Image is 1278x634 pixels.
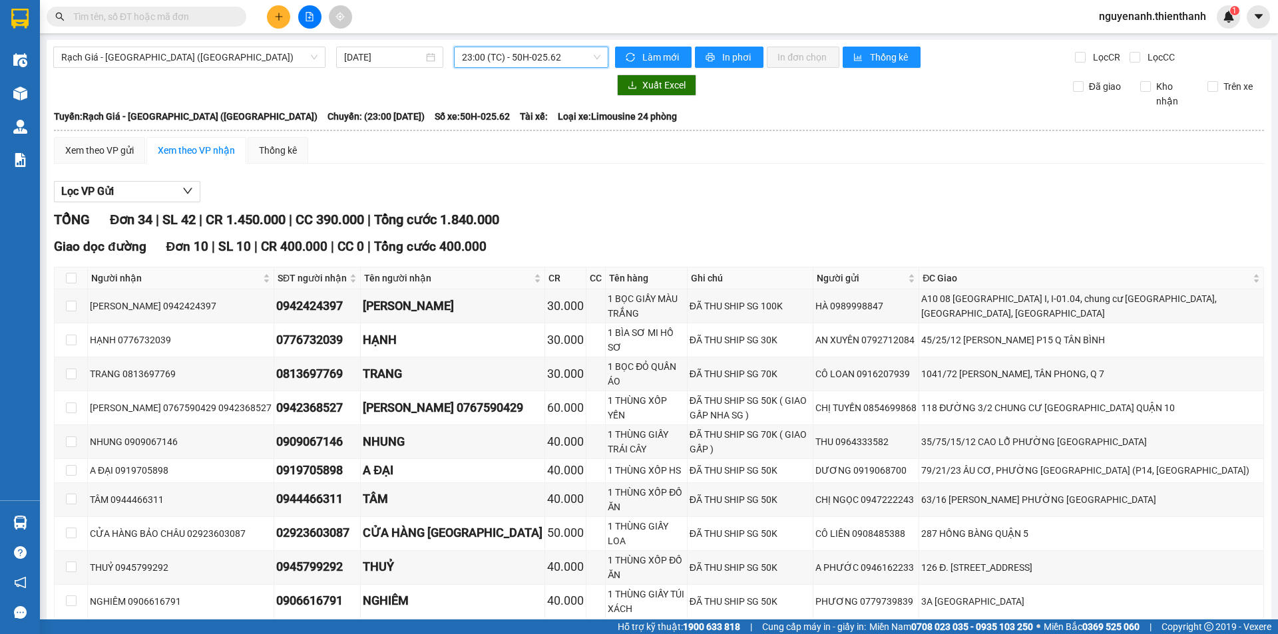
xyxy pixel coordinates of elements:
[54,212,90,228] span: TỔNG
[608,587,685,616] div: 1 THÙNG GIẤY TÚI XÁCH
[921,526,1261,541] div: 287 HỒNG BÀNG QUẬN 5
[13,120,27,134] img: warehouse-icon
[921,291,1261,321] div: A10 08 [GEOGRAPHIC_DATA] I, I-01.04, chung cư [GEOGRAPHIC_DATA], [GEOGRAPHIC_DATA], [GEOGRAPHIC_D...
[361,459,545,482] td: A ĐẠI
[558,109,677,124] span: Loại xe: Limousine 24 phòng
[54,111,318,122] b: Tuyến: Rạch Giá - [GEOGRAPHIC_DATA] ([GEOGRAPHIC_DATA])
[267,5,290,29] button: plus
[274,12,284,21] span: plus
[608,519,685,548] div: 1 THÙNG GIẤY LOA
[750,619,752,634] span: |
[1142,50,1177,65] span: Lọc CC
[695,47,763,68] button: printerIn phơi
[363,365,542,383] div: TRANG
[815,594,917,609] div: PHƯƠNG 0779739839
[815,333,917,347] div: AN XUYÊN 0792712084
[615,47,692,68] button: syncLàm mới
[374,212,499,228] span: Tổng cước 1.840.000
[1150,619,1152,634] span: |
[1082,621,1140,632] strong: 0369 525 060
[14,606,27,619] span: message
[547,432,584,451] div: 40.000
[921,594,1261,609] div: 3A [GEOGRAPHIC_DATA]
[363,432,542,451] div: NHUNG
[921,463,1261,478] div: 79/21/23 ÂU CƠ, PHƯỜNG [GEOGRAPHIC_DATA] (P14, [GEOGRAPHIC_DATA])
[520,109,548,124] span: Tài xế:
[274,425,361,459] td: 0909067146
[688,267,814,289] th: Ghi chú
[261,239,327,254] span: CR 400.000
[276,591,358,610] div: 0906616791
[363,331,542,349] div: HẠNH
[73,9,230,24] input: Tìm tên, số ĐT hoặc mã đơn
[13,53,27,67] img: warehouse-icon
[65,143,134,158] div: Xem theo VP gửi
[690,492,811,507] div: ĐÃ THU SHIP SG 50K
[606,267,688,289] th: Tên hàng
[815,492,917,507] div: CHỊ NGỌC 0947222243
[274,585,361,619] td: 0906616791
[329,5,352,29] button: aim
[156,212,159,228] span: |
[1253,11,1265,23] span: caret-down
[367,239,371,254] span: |
[608,393,685,422] div: 1 THÙNG XỐP YẾN
[363,461,542,480] div: A ĐẠI
[90,492,272,507] div: TÂM 0944466311
[364,271,531,285] span: Tên người nhận
[608,463,685,478] div: 1 THÙNG XỐP HS
[361,483,545,517] td: TÂM
[586,267,606,289] th: CC
[278,271,347,285] span: SĐT người nhận
[14,576,27,589] span: notification
[547,297,584,315] div: 30.000
[276,398,358,417] div: 0942368527
[61,183,114,200] span: Lọc VP Gửi
[367,212,371,228] span: |
[843,47,921,68] button: bar-chartThống kê
[690,299,811,313] div: ĐÃ THU SHIP SG 100K
[608,325,685,355] div: 1 BÌA SƠ MI HỒ SƠ
[361,357,545,391] td: TRANG
[815,299,917,313] div: HÀ 0989998847
[327,109,425,124] span: Chuyến: (23:00 [DATE])
[1088,8,1217,25] span: nguyenanh.thienthanh
[547,524,584,542] div: 50.000
[722,50,753,65] span: In phơi
[1223,11,1235,23] img: icon-new-feature
[276,524,358,542] div: 02923603087
[642,78,686,92] span: Xuất Excel
[54,239,146,254] span: Giao dọc đường
[921,400,1261,415] div: 118 ĐƯỜNG 3/2 CHUNG CƯ [GEOGRAPHIC_DATA] QUẬN 10
[276,331,358,349] div: 0776732039
[1084,79,1126,94] span: Đã giao
[90,463,272,478] div: A ĐẠI 0919705898
[361,517,545,551] td: CỬA HÀNG BẢO CHÂU
[911,621,1033,632] strong: 0708 023 035 - 0935 103 250
[13,86,27,100] img: warehouse-icon
[206,212,286,228] span: CR 1.450.000
[815,400,917,415] div: CHỊ TUYỀN 0854699868
[363,398,542,417] div: [PERSON_NAME] 0767590429
[90,560,272,575] div: THUỶ 0945799292
[61,47,318,67] span: Rạch Giá - Sài Gòn (Hàng Hoá)
[274,357,361,391] td: 0813697769
[1230,6,1239,15] sup: 1
[690,463,811,478] div: ĐÃ THU SHIP SG 50K
[274,459,361,482] td: 0919705898
[361,585,545,619] td: NGHIÊM
[1218,79,1258,94] span: Trên xe
[110,212,152,228] span: Đơn 34
[815,560,917,575] div: A PHƯỚC 0946162233
[921,333,1261,347] div: 45/25/12 [PERSON_NAME] P15 Q TÂN BÌNH
[361,425,545,459] td: NHUNG
[54,181,200,202] button: Lọc VP Gửi
[274,517,361,551] td: 02923603087
[90,299,272,313] div: [PERSON_NAME] 0942424397
[690,393,811,422] div: ĐÃ THU SHIP SG 50K ( GIAO GẤP NHA SG )
[363,557,542,576] div: THUỶ
[921,367,1261,381] div: 1041/72 [PERSON_NAME], TÂN PHONG, Q 7
[305,12,314,21] span: file-add
[276,432,358,451] div: 0909067146
[435,109,510,124] span: Số xe: 50H-025.62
